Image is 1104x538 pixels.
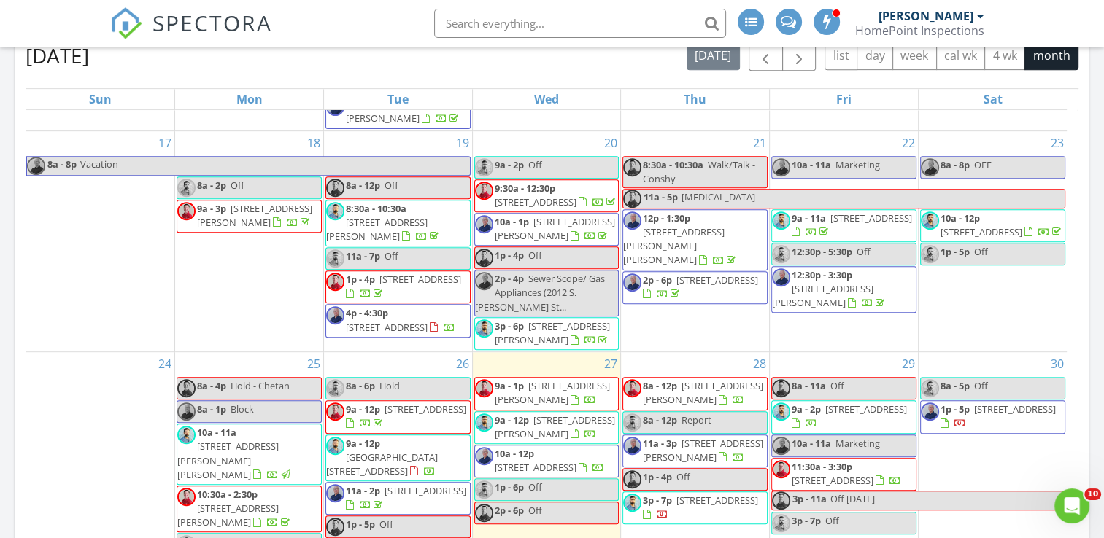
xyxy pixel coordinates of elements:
img: profile_pic_1.png [623,158,641,176]
a: SPECTORA [110,20,272,50]
span: 10a - 11a [792,158,831,171]
span: Off [231,179,244,192]
span: 8a - 6p [346,379,375,392]
a: 10a - 12p [STREET_ADDRESS] [920,209,1065,242]
img: tom_2.jpg [326,379,344,397]
a: 11:30a - 3:30p [STREET_ADDRESS] [771,458,916,491]
span: Block [231,402,254,416]
span: Off [528,504,542,517]
img: tom_2.jpg [623,494,641,512]
a: 8a - 12p [STREET_ADDRESS][PERSON_NAME] [643,379,763,406]
a: 3p - 7p [STREET_ADDRESS] [622,491,768,524]
a: 12p - 1:30p [STREET_ADDRESS][PERSON_NAME][PERSON_NAME] [623,211,738,267]
span: 8a - 12p [643,413,677,426]
span: [STREET_ADDRESS] [385,484,466,497]
span: 8a - 2p [197,179,226,192]
span: 1p - 5p [941,245,970,258]
span: [STREET_ADDRESS] [941,225,1022,238]
span: [STREET_ADDRESS] [346,321,428,334]
a: 3p - 7p [STREET_ADDRESS][PERSON_NAME] [325,95,471,128]
img: profile_pic_1.png [326,518,344,536]
span: [STREET_ADDRESS][PERSON_NAME] [495,413,615,440]
img: profile_pic_1.png [772,460,790,478]
span: [STREET_ADDRESS] [676,273,758,286]
img: profile_pic_1.png [475,182,493,200]
a: 8a - 12p [STREET_ADDRESS][PERSON_NAME] [622,377,768,410]
span: 8a - 8p [941,158,970,171]
a: 9a - 2p [STREET_ADDRESS] [792,402,907,429]
a: Go to August 22, 2025 [899,131,918,155]
td: Go to August 17, 2025 [26,130,175,352]
img: profile_pic_1.png [623,470,641,488]
span: 8a - 12p [643,379,677,392]
span: 11a - 2p [346,484,380,497]
span: 3p - 7p [643,494,672,507]
img: profile_pic_1.png [475,379,493,397]
img: profile_pic_1.png [177,379,196,397]
a: 12:30p - 3:30p [STREET_ADDRESS][PERSON_NAME] [772,268,887,309]
span: [STREET_ADDRESS] [974,402,1056,416]
a: 10a - 1p [STREET_ADDRESS][PERSON_NAME] [474,213,619,246]
img: tom_2.jpg [177,426,196,444]
span: 8a - 1p [197,402,226,416]
a: 10a - 11a [STREET_ADDRESS][PERSON_NAME][PERSON_NAME] [177,426,293,481]
img: profile_pic_1.png [475,504,493,522]
a: 9a - 11a [STREET_ADDRESS] [771,209,916,242]
span: 8:30a - 10:30a [643,158,703,171]
span: 10 [1084,488,1101,500]
div: [PERSON_NAME] [879,9,973,23]
span: Off [528,480,542,494]
a: 10a - 11a [STREET_ADDRESS][PERSON_NAME][PERSON_NAME] [177,424,322,485]
span: 10:30a - 2:30p [197,488,258,501]
a: Go to August 30, 2025 [1048,352,1067,375]
span: 1p - 4p [495,249,524,262]
div: HomePoint Inspections [855,23,984,38]
a: 3p - 7p [STREET_ADDRESS] [643,494,758,521]
span: [STREET_ADDRESS][PERSON_NAME] [346,98,461,125]
a: 9a - 12p [STREET_ADDRESS][PERSON_NAME] [495,413,615,440]
span: [STREET_ADDRESS] [495,461,576,474]
span: [STREET_ADDRESS][PERSON_NAME] [643,437,763,464]
a: 9a - 12p [STREET_ADDRESS] [346,402,466,429]
span: [STREET_ADDRESS][PERSON_NAME] [197,202,312,229]
span: 8:30a - 10:30a [346,202,406,215]
a: 9a - 3p [STREET_ADDRESS][PERSON_NAME] [197,202,312,229]
a: Go to August 18, 2025 [304,131,323,155]
span: Off [379,518,393,531]
button: day [857,42,893,70]
span: Walk/Talk - Conshy [643,158,755,185]
a: 1p - 4p [STREET_ADDRESS] [325,270,471,303]
span: 3p - 11a [792,491,827,510]
img: new_head_shot_2.jpg [326,306,344,324]
a: 9:30a - 12:30p [STREET_ADDRESS] [474,179,619,212]
input: Search everything... [434,9,726,38]
img: new_head_shot_2.jpg [772,158,790,176]
a: 9a - 11a [STREET_ADDRESS] [792,211,912,238]
span: 10a - 11a [197,426,236,439]
a: 1p - 4p [STREET_ADDRESS] [346,273,461,300]
span: 1p - 6p [495,480,524,494]
a: Go to August 21, 2025 [750,131,769,155]
img: tom_2.jpg [623,413,641,432]
button: week [892,42,937,70]
img: tom_2.jpg [326,437,344,455]
a: 4p - 4:30p [STREET_ADDRESS] [325,304,471,337]
span: 1p - 4p [643,470,672,483]
a: Friday [833,89,854,109]
button: month [1024,42,1078,70]
a: 12p - 1:30p [STREET_ADDRESS][PERSON_NAME][PERSON_NAME] [622,209,768,270]
a: 9:30a - 12:30p [STREET_ADDRESS] [495,182,618,208]
img: new_head_shot_2.jpg [623,211,641,230]
span: [STREET_ADDRESS] [379,273,461,286]
img: tom_2.jpg [921,245,939,263]
span: Off [974,379,988,392]
img: profile_pic_1.png [177,202,196,220]
img: profile_pic_1.png [475,249,493,267]
span: Off [528,158,542,171]
span: 2p - 6p [495,504,524,517]
span: 9a - 11a [792,211,826,225]
a: Go to August 24, 2025 [155,352,174,375]
span: 11a - 3p [643,437,677,450]
a: Go to August 29, 2025 [899,352,918,375]
img: new_head_shot_2.jpg [921,158,939,176]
